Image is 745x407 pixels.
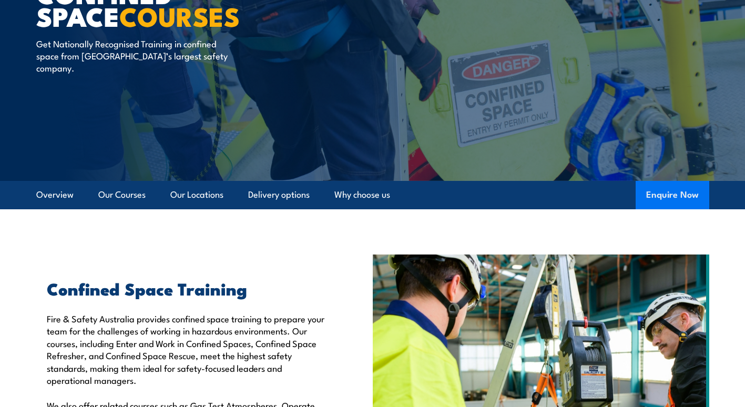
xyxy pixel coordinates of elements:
[98,181,146,209] a: Our Courses
[36,37,228,74] p: Get Nationally Recognised Training in confined space from [GEOGRAPHIC_DATA]’s largest safety comp...
[334,181,390,209] a: Why choose us
[248,181,310,209] a: Delivery options
[47,281,324,296] h2: Confined Space Training
[636,181,709,209] button: Enquire Now
[36,181,74,209] a: Overview
[170,181,223,209] a: Our Locations
[47,312,324,386] p: Fire & Safety Australia provides confined space training to prepare your team for the challenges ...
